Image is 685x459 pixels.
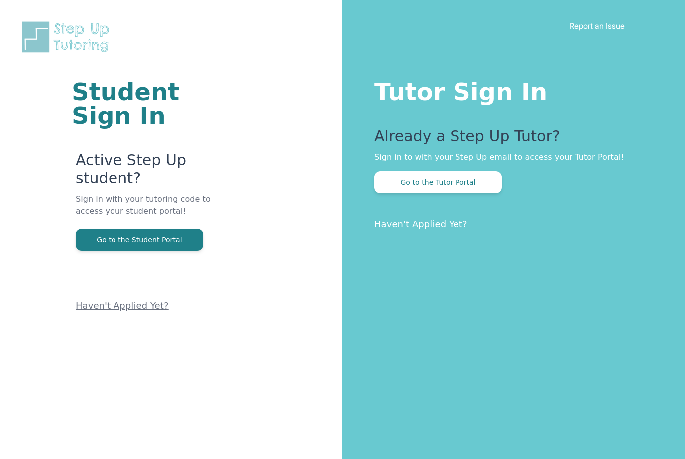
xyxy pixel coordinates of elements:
[570,21,625,31] a: Report an Issue
[374,151,645,163] p: Sign in to with your Step Up email to access your Tutor Portal!
[374,219,467,229] a: Haven't Applied Yet?
[76,300,169,311] a: Haven't Applied Yet?
[76,193,223,229] p: Sign in with your tutoring code to access your student portal!
[76,235,203,244] a: Go to the Student Portal
[374,76,645,104] h1: Tutor Sign In
[374,127,645,151] p: Already a Step Up Tutor?
[72,80,223,127] h1: Student Sign In
[374,177,502,187] a: Go to the Tutor Portal
[20,20,115,54] img: Step Up Tutoring horizontal logo
[76,229,203,251] button: Go to the Student Portal
[374,171,502,193] button: Go to the Tutor Portal
[76,151,223,193] p: Active Step Up student?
